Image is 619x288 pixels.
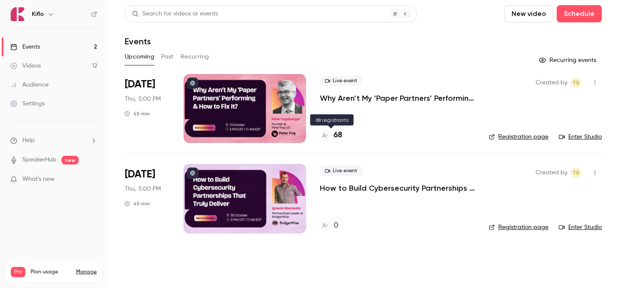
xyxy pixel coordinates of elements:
[559,133,602,141] a: Enter Studio
[536,167,567,178] span: Created by
[22,136,35,145] span: Help
[334,220,338,232] h4: 0
[22,155,56,164] a: SpeakerHub
[10,136,97,145] li: help-dropdown-opener
[125,185,161,193] span: Thu, 5:00 PM
[125,50,154,64] button: Upcoming
[334,130,342,141] h4: 68
[536,77,567,88] span: Created by
[31,269,71,276] span: Plan usage
[125,110,150,117] div: 45 min
[320,76,362,86] span: Live event
[573,77,579,88] span: TS
[320,220,338,232] a: 0
[10,62,41,70] div: Videos
[320,93,475,103] a: Why Aren’t My ‘Paper Partners’ Performing & How to Fix It?
[573,167,579,178] span: TS
[489,223,549,232] a: Registration page
[22,175,55,184] span: What's new
[125,77,155,91] span: [DATE]
[489,133,549,141] a: Registration page
[76,269,97,276] a: Manage
[181,50,209,64] button: Recurring
[571,77,581,88] span: Tomica Stojanovikj
[10,81,49,89] div: Audience
[125,95,161,103] span: Thu, 5:00 PM
[125,74,170,143] div: Oct 9 Thu, 5:00 PM (Europe/Rome)
[125,164,170,233] div: Oct 30 Thu, 5:00 PM (Europe/Rome)
[132,9,218,19] div: Search for videos or events
[557,5,602,22] button: Schedule
[504,5,553,22] button: New video
[61,156,79,164] span: new
[559,223,602,232] a: Enter Studio
[87,176,97,183] iframe: Noticeable Trigger
[535,53,602,67] button: Recurring events
[10,43,40,51] div: Events
[10,99,45,108] div: Settings
[11,7,25,21] img: Kiflo
[320,130,342,141] a: 68
[571,167,581,178] span: Tomica Stojanovikj
[161,50,174,64] button: Past
[320,166,362,176] span: Live event
[320,183,475,193] a: How to Build Cybersecurity Partnerships That Truly Deliver
[125,36,151,46] h1: Events
[125,167,155,181] span: [DATE]
[11,267,25,277] span: Pro
[125,200,150,207] div: 45 min
[32,10,44,19] h6: Kiflo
